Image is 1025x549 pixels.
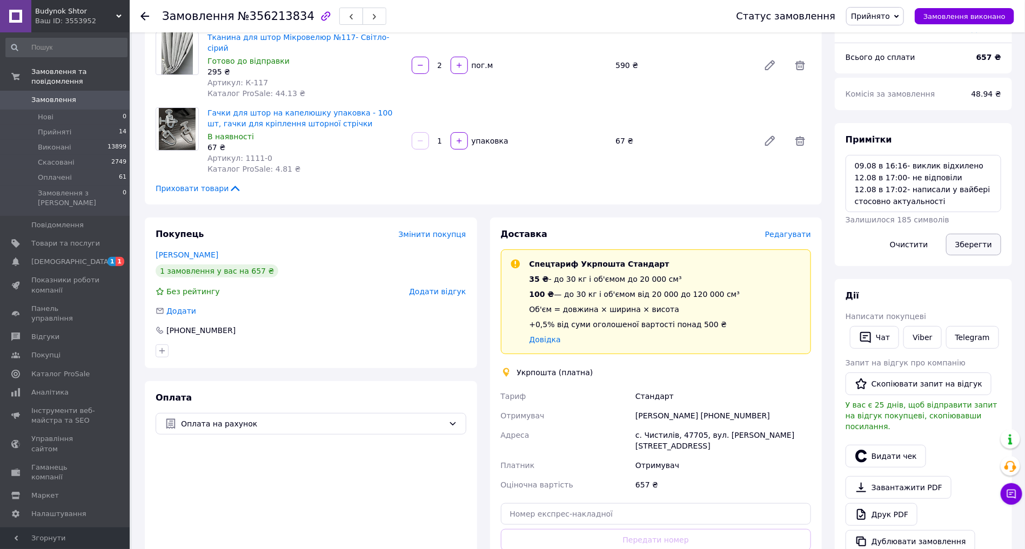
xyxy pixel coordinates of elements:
span: Комісія за замовлення [846,90,935,98]
div: Об'єм = довжина × ширина × висота [530,304,740,315]
span: Виконані [38,143,71,152]
img: Тканина для штор Мікровелюр №117- Світло-сірий [162,32,193,74]
div: 1 замовлення у вас на 657 ₴ [156,265,278,277]
span: Видалити [789,130,811,152]
div: с. Чистилів, 47705, вул. [PERSON_NAME][STREET_ADDRESS] [633,425,813,456]
div: [PERSON_NAME] [PHONE_NUMBER] [633,406,813,425]
div: Укрпошта (платна) [514,367,596,378]
span: Budynok Shtor [35,6,116,16]
span: Артикул: 1111-0 [207,154,272,162]
span: Примітки [846,134,892,145]
span: Відгуки [31,332,59,342]
span: [DEMOGRAPHIC_DATA] [31,257,111,267]
span: Приховати товари [156,183,242,194]
span: Налаштування [31,509,86,519]
span: 0 [123,112,126,122]
a: Viber [903,326,941,349]
span: №356213834 [238,10,314,23]
span: Покупець [156,229,204,239]
span: 2749 [111,158,126,167]
button: Чат [850,326,899,349]
span: Написати покупцеві [846,312,926,321]
div: Статус замовлення [736,11,836,22]
a: Гачки для штор на капелюшку упаковка - 100 шт, гачки для кріплення шторної стрічки [207,109,392,128]
span: Артикул: К-117 [207,78,268,87]
span: Товари та послуги [31,239,100,248]
span: Замовлення виконано [923,12,1006,21]
div: [PHONE_NUMBER] [165,325,237,336]
span: 48.94 ₴ [972,90,1001,98]
a: Telegram [946,326,999,349]
a: Редагувати [759,55,781,76]
span: Замовлення [31,95,76,105]
div: 590 ₴ [611,58,755,73]
button: Очистити [881,234,937,255]
textarea: 09.08 в 16:16- виклик відхилено 12.08 в 17:00- не відповіли 12.08 в 17:02- написали у вайбері сто... [846,155,1001,212]
span: 13899 [108,143,126,152]
span: 1 [108,257,116,266]
div: 67 ₴ [207,142,403,153]
span: Тариф [501,392,526,401]
span: В наявності [207,132,254,141]
a: [PERSON_NAME] [156,250,218,259]
div: упаковка [469,135,510,146]
span: Додати [972,24,1001,33]
div: пог.м [469,60,494,71]
span: Покупці [31,350,61,360]
div: 295 ₴ [207,66,403,77]
button: Зберегти [946,234,1001,255]
div: Стандарт [633,387,813,406]
span: Доставка [501,229,548,239]
span: Редагувати [765,230,811,239]
span: Оплата [156,392,192,403]
div: — до 30 кг і об'ємом від 20 000 до 120 000 см³ [530,289,740,300]
span: 61 [119,173,126,182]
span: Гаманець компанії [31,463,100,482]
span: Отримувач [501,411,545,420]
span: Готово до відправки [207,57,290,65]
span: Каталог ProSale [31,369,90,379]
span: Скасовані [38,158,75,167]
span: Управління сайтом [31,434,100,453]
div: 67 ₴ [611,133,755,148]
span: Знижка [846,24,876,33]
span: Оціночна вартість [501,480,573,489]
div: Ваш ID: 3553952 [35,16,130,26]
div: Повернутися назад [140,11,149,22]
div: Отримувач [633,456,813,475]
span: Додати відгук [409,287,466,296]
div: +0,5% від суми оголошеної вартості понад 500 ₴ [530,319,740,330]
span: Спецтариф Укрпошта Стандарт [530,260,669,268]
span: Прийняті [38,127,71,137]
a: Довідка [530,335,561,344]
span: Нові [38,112,53,122]
span: Панель управління [31,304,100,323]
input: Пошук [5,38,128,57]
span: Аналітика [31,388,69,397]
a: Завантажити PDF [846,476,952,499]
span: У вас є 25 днів, щоб відправити запит на відгук покупцеві, скопіювавши посилання. [846,401,997,431]
button: Замовлення виконано [915,8,1014,24]
input: Номер експрес-накладної [501,503,812,525]
span: Платник [501,461,535,470]
span: Додати [166,307,196,315]
div: 657 ₴ [633,475,813,494]
span: 1 [116,257,124,266]
a: Друк PDF [846,503,917,526]
img: Гачки для штор на капелюшку упаковка - 100 шт, гачки для кріплення шторної стрічки [159,108,196,150]
span: Повідомлення [31,220,84,230]
b: 657 ₴ [976,53,1001,62]
span: Маркет [31,491,59,500]
span: 35 ₴ [530,275,549,283]
span: Каталог ProSale: 4.81 ₴ [207,165,300,173]
button: Видати чек [846,445,926,467]
div: - до 30 кг і об'ємом до 20 000 см³ [530,274,740,284]
span: 0 [123,188,126,208]
span: Замовлення [162,10,235,23]
button: Скопіювати запит на відгук [846,372,991,395]
span: Показники роботи компанії [31,275,100,295]
button: Чат з покупцем [1001,483,1022,505]
span: Оплачені [38,173,72,182]
span: Адреса [501,431,530,439]
span: Замовлення з [PERSON_NAME] [38,188,123,208]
